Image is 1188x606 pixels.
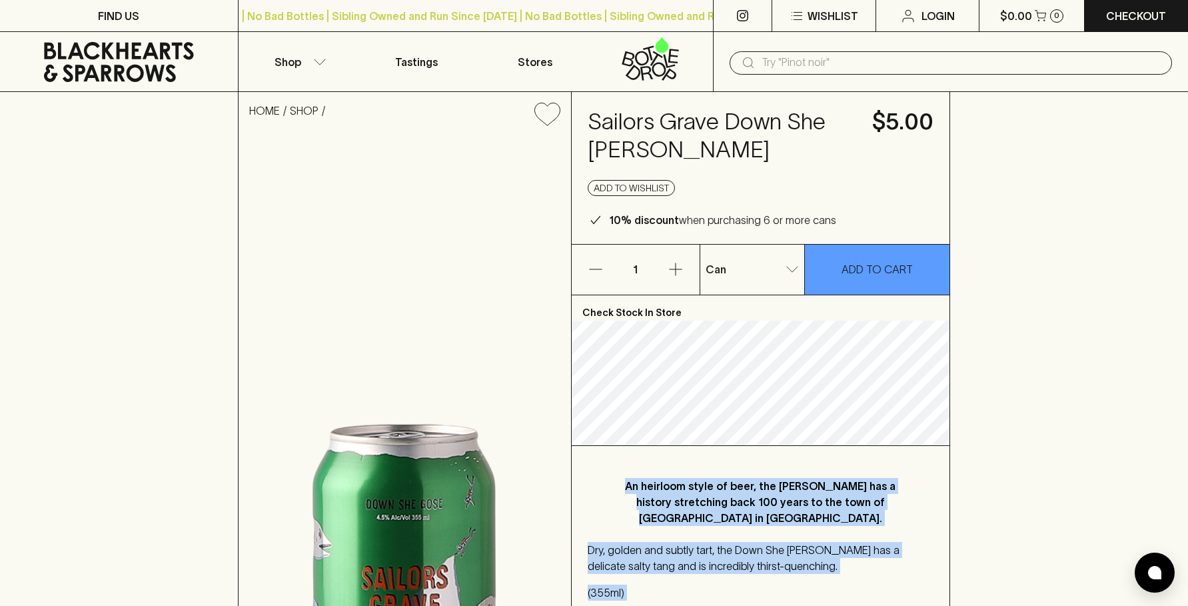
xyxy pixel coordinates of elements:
[620,245,652,295] p: 1
[1000,8,1032,24] p: $0.00
[588,585,934,601] p: (355ml)
[762,52,1161,73] input: Try "Pinot noir"
[921,8,955,24] p: Login
[700,256,804,283] div: Can
[805,245,950,295] button: ADD TO CART
[842,261,913,277] p: ADD TO CART
[239,32,357,91] button: Shop
[808,8,858,24] p: Wishlist
[872,108,933,136] h4: $5.00
[1148,566,1161,579] img: bubble-icon
[395,54,438,70] p: Tastings
[529,97,566,131] button: Add to wishlist
[588,180,675,196] button: Add to wishlist
[518,54,552,70] p: Stores
[588,108,857,164] h4: Sailors Grave Down She [PERSON_NAME]
[1106,8,1166,24] p: Checkout
[98,8,139,24] p: FIND US
[614,478,907,526] p: An heirloom style of beer, the [PERSON_NAME] has a history stretching back 100 years to the town ...
[290,105,318,117] a: SHOP
[609,214,679,226] b: 10% discount
[275,54,301,70] p: Shop
[588,542,934,574] p: Dry, golden and subtly tart, the Down She [PERSON_NAME] has a delicate salty tang and is incredib...
[1054,12,1059,19] p: 0
[706,261,726,277] p: Can
[476,32,594,91] a: Stores
[249,105,280,117] a: HOME
[572,295,950,321] p: Check Stock In Store
[609,212,836,228] p: when purchasing 6 or more cans
[357,32,476,91] a: Tastings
